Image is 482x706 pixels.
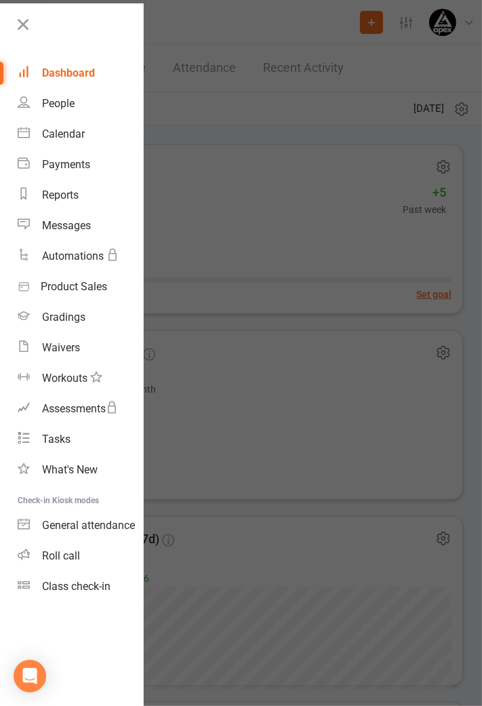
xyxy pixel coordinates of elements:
div: Gradings [42,311,85,323]
a: General attendance kiosk mode [18,510,143,541]
a: Product Sales [18,271,143,302]
a: Automations [18,241,143,271]
div: Automations [42,250,104,262]
div: What's New [42,463,98,476]
div: People [42,97,75,110]
a: Assessments [18,393,143,424]
div: Waivers [42,341,80,354]
a: Workouts [18,363,143,393]
div: Product Sales [41,280,107,293]
a: Payments [18,149,143,180]
div: Payments [42,158,90,171]
div: Tasks [42,433,71,446]
a: Dashboard [18,58,143,88]
a: Reports [18,180,143,210]
div: General attendance [42,519,135,532]
a: Tasks [18,424,143,454]
a: Class kiosk mode [18,571,143,602]
div: Workouts [42,372,87,385]
div: Class check-in [42,580,111,593]
div: Calendar [42,128,85,140]
a: People [18,88,143,119]
a: Messages [18,210,143,241]
a: Roll call [18,541,143,571]
div: Assessments [42,402,118,415]
a: What's New [18,454,143,485]
div: Messages [42,219,91,232]
div: Reports [42,189,79,201]
div: Roll call [42,549,80,562]
a: Waivers [18,332,143,363]
a: Calendar [18,119,143,149]
div: Open Intercom Messenger [14,660,46,692]
a: Gradings [18,302,143,332]
div: Dashboard [42,66,95,79]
